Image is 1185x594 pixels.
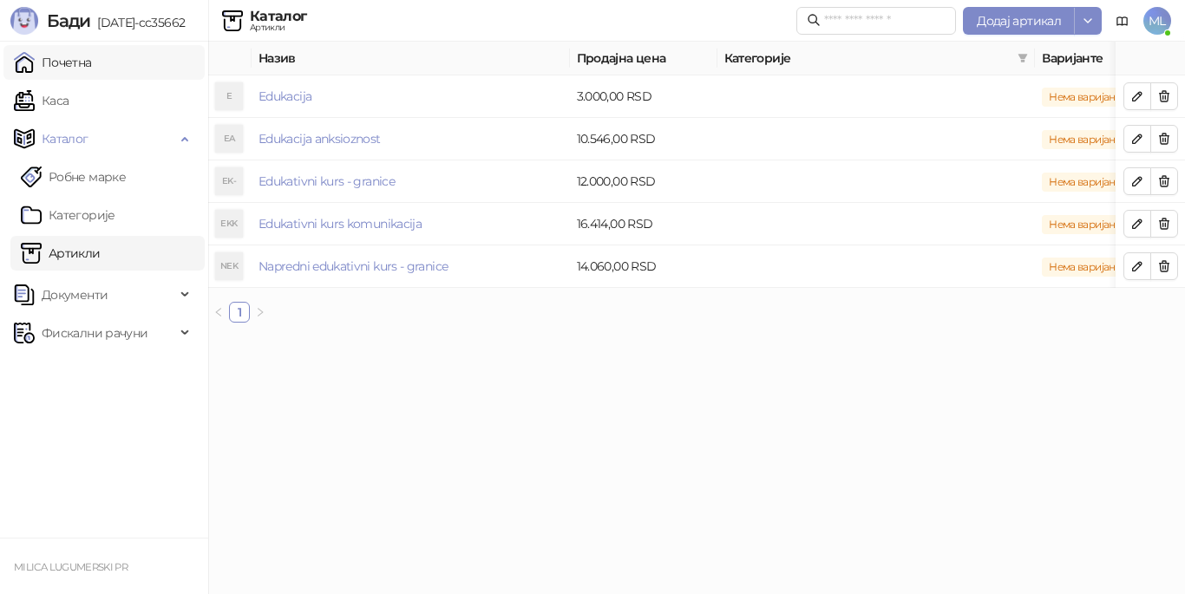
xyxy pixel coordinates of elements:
[1042,130,1133,149] span: Нема варијанти
[215,125,243,153] div: EA
[229,302,250,323] li: 1
[724,49,1012,68] span: Категорије
[1042,88,1133,107] span: Нема варијанти
[208,302,229,323] li: Претходна страна
[14,561,128,573] small: MILICA LUGUMERSKI PR
[259,131,381,147] a: Edukacija anksioznost
[215,82,243,110] div: E
[10,7,38,35] img: Logo
[1042,258,1133,277] span: Нема варијанти
[252,42,570,75] th: Назив
[570,245,717,288] td: 14.060,00 RSD
[208,302,229,323] button: left
[250,302,271,323] li: Следећа страна
[215,167,243,195] div: EK-
[1014,45,1031,71] span: filter
[250,23,307,32] div: Артикли
[259,88,311,104] a: Edukacija
[250,10,307,23] div: Каталог
[14,83,69,118] a: Каса
[1042,173,1133,192] span: Нема варијанти
[215,252,243,280] div: NEK
[259,258,448,274] a: Napredni edukativni kurs - granice
[252,203,570,245] td: Edukativni kurs komunikacija
[222,10,243,31] img: Artikli
[1018,53,1028,63] span: filter
[570,160,717,203] td: 12.000,00 RSD
[570,118,717,160] td: 10.546,00 RSD
[14,45,92,80] a: Почетна
[21,236,101,271] a: ArtikliАртикли
[230,303,249,322] a: 1
[259,173,395,189] a: Edukativni kurs - granice
[252,118,570,160] td: Edukacija anksioznost
[47,10,90,31] span: Бади
[977,13,1061,29] span: Додај артикал
[259,216,422,232] a: Edukativni kurs komunikacija
[570,75,717,118] td: 3.000,00 RSD
[570,42,717,75] th: Продајна цена
[1042,215,1133,234] span: Нема варијанти
[42,316,147,350] span: Фискални рачуни
[90,15,185,30] span: [DATE]-cc35662
[1143,7,1171,35] span: ML
[42,121,88,156] span: Каталог
[42,277,108,312] span: Документи
[250,302,271,323] button: right
[213,307,224,317] span: left
[963,7,1075,35] button: Додај артикал
[215,210,243,238] div: EKK
[255,307,265,317] span: right
[252,75,570,118] td: Edukacija
[21,160,126,194] a: Робне марке
[570,203,717,245] td: 16.414,00 RSD
[252,245,570,288] td: Napredni edukativni kurs - granice
[21,198,115,232] a: Категорије
[1109,7,1136,35] a: Документација
[252,160,570,203] td: Edukativni kurs - granice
